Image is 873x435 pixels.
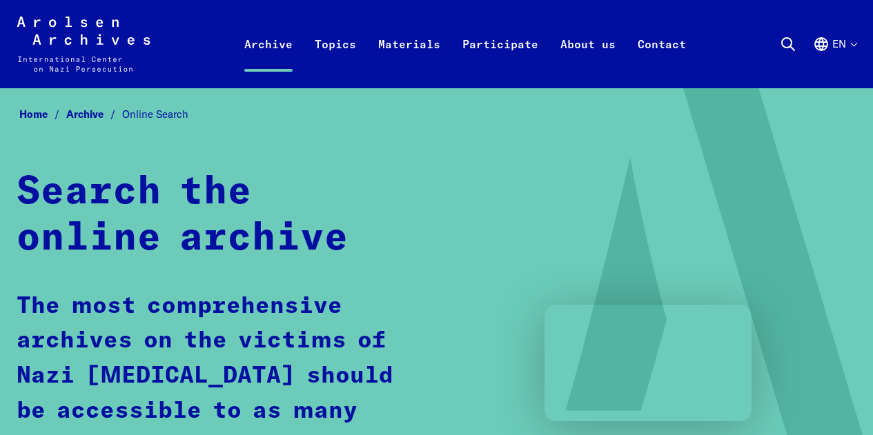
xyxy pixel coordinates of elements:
[451,33,549,88] a: Participate
[122,108,188,121] span: Online Search
[304,33,367,88] a: Topics
[549,33,627,88] a: About us
[17,173,349,258] strong: Search the online archive
[233,17,697,72] nav: Primary
[17,104,856,125] nav: Breadcrumb
[627,33,697,88] a: Contact
[367,33,451,88] a: Materials
[19,108,66,121] a: Home
[66,108,122,121] a: Archive
[233,33,304,88] a: Archive
[813,36,856,85] button: English, language selection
